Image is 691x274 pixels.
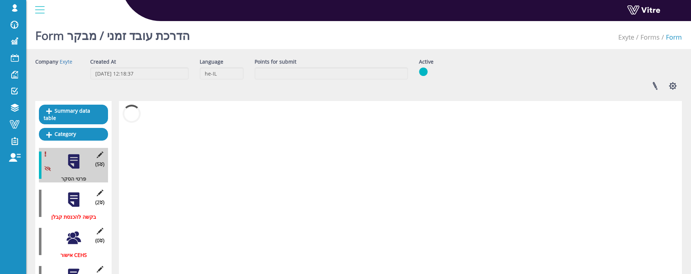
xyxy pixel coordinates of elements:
[35,18,190,49] h1: Form הדרכת עובד זמני / מבקר
[640,33,660,41] a: Forms
[419,58,434,65] label: Active
[60,58,72,65] a: Exyte
[200,58,223,65] label: Language
[35,58,58,65] label: Company
[660,33,682,42] li: Form
[39,213,103,221] div: בקשה להכנסת קבלן
[90,58,116,65] label: Created At
[95,237,104,244] span: (0 )
[618,33,634,41] a: Exyte
[39,251,103,259] div: אישור CEHS
[39,105,108,124] a: Summary data table
[95,161,104,168] span: (5 )
[419,67,428,76] img: yes
[255,58,296,65] label: Points for submit
[39,175,103,182] div: פרטי הסקר
[39,128,108,140] a: Category
[95,199,104,206] span: (2 )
